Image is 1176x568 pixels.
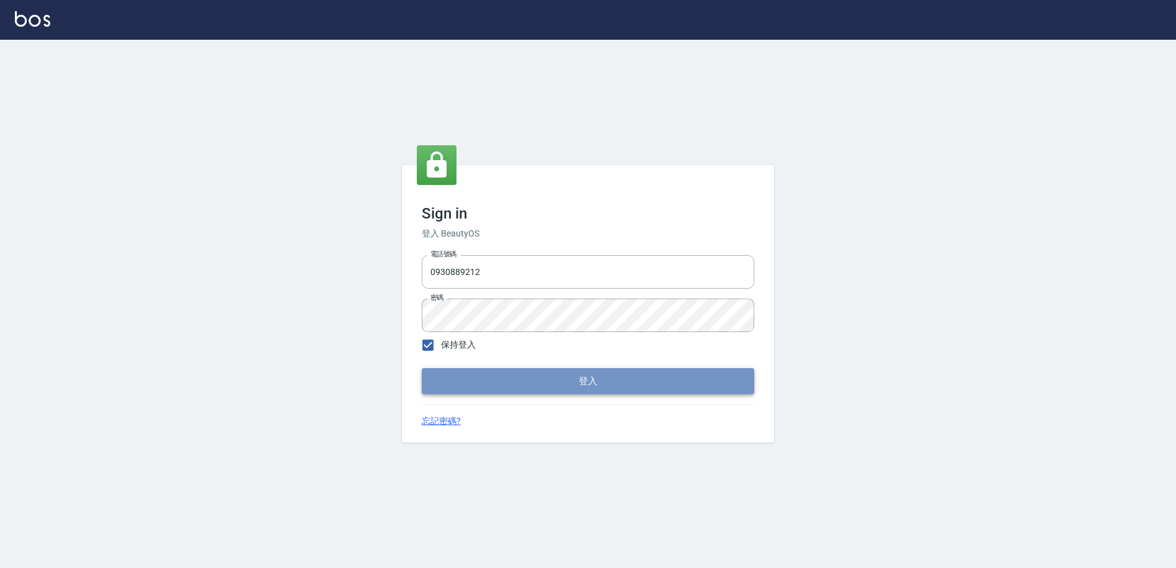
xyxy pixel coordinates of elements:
label: 密碼 [430,293,443,302]
h6: 登入 BeautyOS [422,227,754,240]
a: 忘記密碼? [422,415,461,428]
label: 電話號碼 [430,250,457,259]
img: Logo [15,11,50,27]
h3: Sign in [422,205,754,222]
button: 登入 [422,368,754,394]
span: 保持登入 [441,338,476,351]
